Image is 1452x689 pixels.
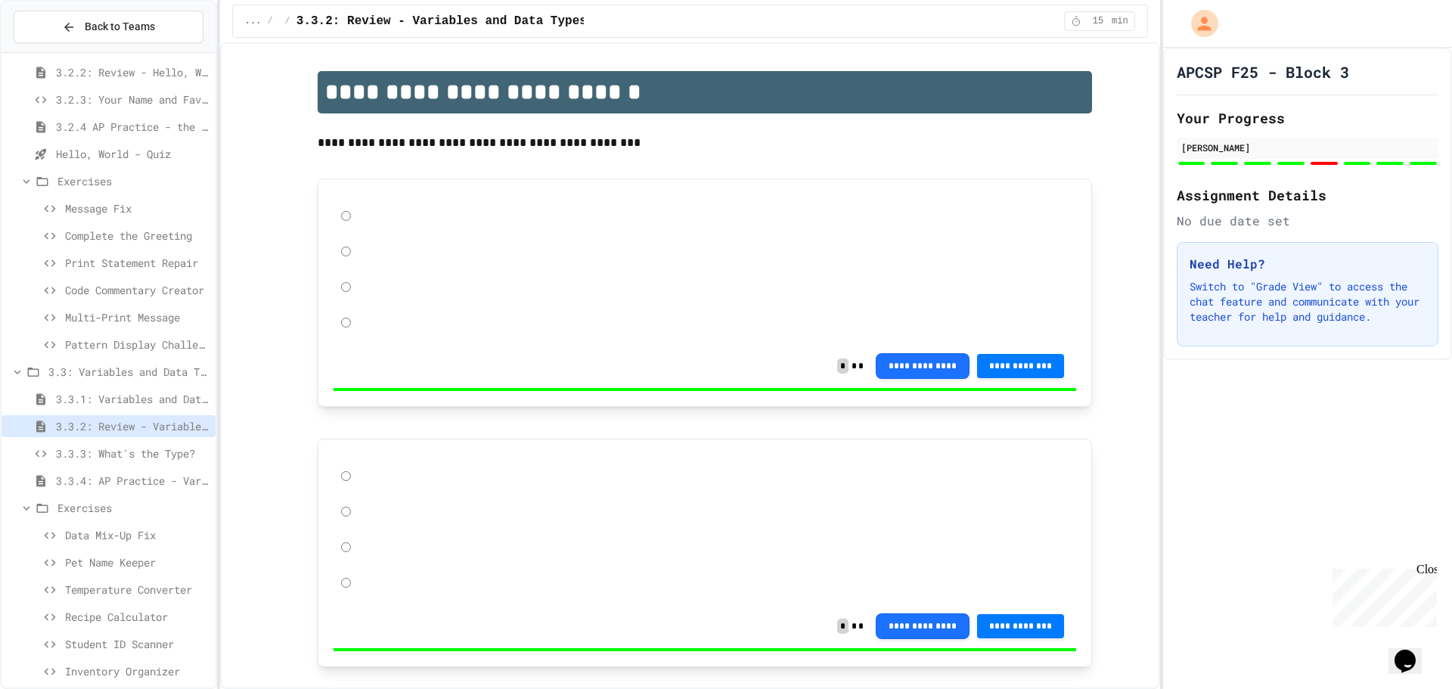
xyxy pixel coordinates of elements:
div: No due date set [1177,212,1438,230]
iframe: chat widget [1326,563,1437,627]
span: Pet Name Keeper [65,554,209,570]
span: ... [245,15,262,27]
span: min [1112,15,1128,27]
iframe: chat widget [1388,628,1437,674]
span: 3.2.3: Your Name and Favorite Movie [56,92,209,107]
span: 3.3.2: Review - Variables and Data Types [56,418,209,434]
span: 3.3.1: Variables and Data Types [56,391,209,407]
span: 3.2.4 AP Practice - the DISPLAY Procedure [56,119,209,135]
span: Multi-Print Message [65,309,209,325]
h2: Assignment Details [1177,185,1438,206]
span: Temperature Converter [65,582,209,597]
h1: APCSP F25 - Block 3 [1177,61,1349,82]
span: / [285,15,290,27]
span: Exercises [57,500,209,516]
h2: Your Progress [1177,107,1438,129]
span: Complete the Greeting [65,228,209,244]
span: / [267,15,272,27]
span: Hello, World - Quiz [56,146,209,162]
span: Exercises [57,173,209,189]
span: Inventory Organizer [65,663,209,679]
p: Switch to "Grade View" to access the chat feature and communicate with your teacher for help and ... [1190,279,1426,324]
div: [PERSON_NAME] [1181,141,1434,154]
span: Print Statement Repair [65,255,209,271]
span: Pattern Display Challenge [65,337,209,352]
span: 3.2.2: Review - Hello, World! [56,64,209,80]
span: Code Commentary Creator [65,282,209,298]
div: My Account [1175,6,1222,41]
div: Chat with us now!Close [6,6,104,96]
span: 3.3.2: Review - Variables and Data Types [296,12,587,30]
span: 3.3.3: What's the Type? [56,445,209,461]
span: 3.3: Variables and Data Types [48,364,209,380]
span: Recipe Calculator [65,609,209,625]
span: Student ID Scanner [65,636,209,652]
span: 15 [1086,15,1110,27]
span: Data Mix-Up Fix [65,527,209,543]
button: Back to Teams [14,11,203,43]
h3: Need Help? [1190,255,1426,273]
span: 3.3.4: AP Practice - Variables [56,473,209,489]
span: Back to Teams [85,19,155,35]
span: Message Fix [65,200,209,216]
